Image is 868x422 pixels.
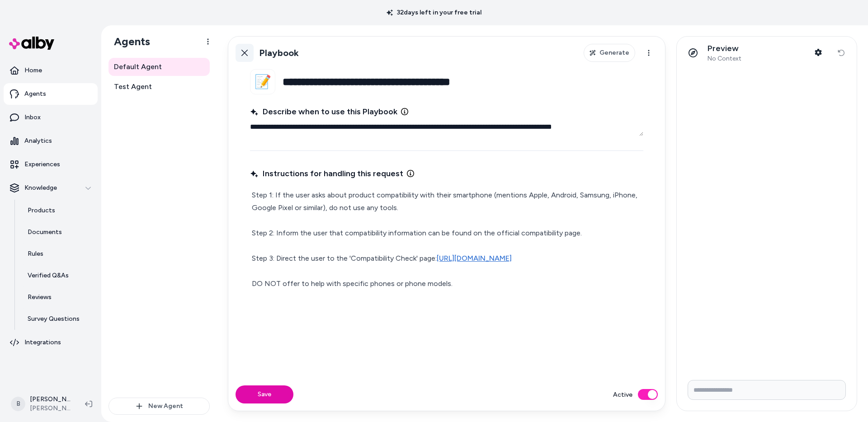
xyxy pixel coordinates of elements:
[19,265,98,286] a: Verified Q&As
[114,81,152,92] span: Test Agent
[250,69,275,94] button: 📝
[28,293,52,302] p: Reviews
[108,398,210,415] button: New Agent
[24,89,46,98] p: Agents
[24,183,57,192] p: Knowledge
[28,314,80,324] p: Survey Questions
[4,130,98,152] a: Analytics
[28,271,69,280] p: Verified Q&As
[19,243,98,265] a: Rules
[584,44,635,62] button: Generate
[24,113,41,122] p: Inbox
[19,286,98,308] a: Reviews
[4,154,98,175] a: Experiences
[19,200,98,221] a: Products
[19,308,98,330] a: Survey Questions
[259,47,299,59] h1: Playbook
[381,8,487,17] p: 32 days left in your free trial
[250,167,403,180] span: Instructions for handling this request
[28,249,43,258] p: Rules
[437,254,512,263] a: [URL][DOMAIN_NAME]
[4,177,98,199] button: Knowledge
[30,395,71,404] p: [PERSON_NAME]
[28,206,55,215] p: Products
[107,35,150,48] h1: Agents
[250,105,397,118] span: Describe when to use this Playbook
[19,221,98,243] a: Documents
[4,107,98,128] a: Inbox
[708,55,741,63] span: No Context
[28,228,62,237] p: Documents
[5,389,78,418] button: B[PERSON_NAME][PERSON_NAME]
[252,189,642,290] p: Step 1: If the user asks about product compatibility with their smartphone (mentions Apple, Andro...
[30,404,71,413] span: [PERSON_NAME]
[24,338,61,347] p: Integrations
[236,385,293,403] button: Save
[708,43,741,54] p: Preview
[24,160,60,169] p: Experiences
[688,380,846,400] input: Write your prompt here
[4,83,98,105] a: Agents
[108,58,210,76] a: Default Agent
[9,37,54,50] img: alby Logo
[599,48,629,57] span: Generate
[24,66,42,75] p: Home
[4,60,98,81] a: Home
[114,61,162,72] span: Default Agent
[4,332,98,353] a: Integrations
[24,136,52,145] p: Analytics
[108,78,210,96] a: Test Agent
[11,397,25,411] span: B
[613,390,632,399] label: Active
